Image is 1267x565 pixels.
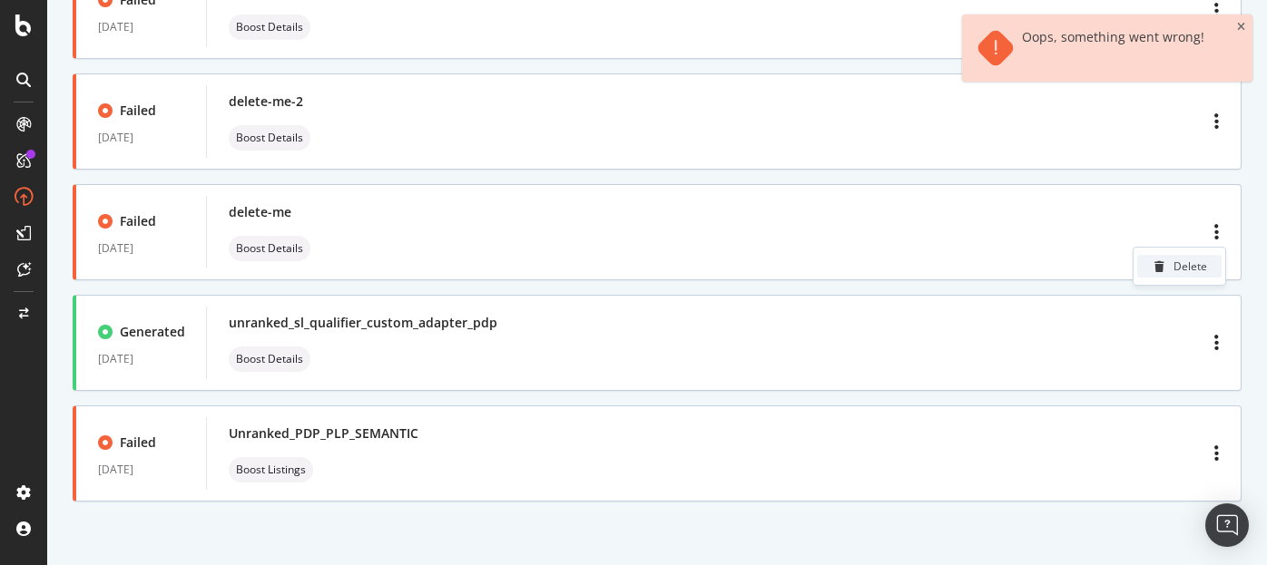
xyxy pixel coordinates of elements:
div: Generated [120,323,185,341]
a: Failed[DATE]delete-meneutral label [73,184,1242,280]
span: Boost Details [236,354,303,365]
div: Failed [120,102,156,120]
span: Boost Details [236,22,303,33]
div: delete-me [229,203,291,221]
a: Generated[DATE]unranked_sl_qualifier_custom_adapter_pdpneutral label [73,295,1242,391]
div: Failed [120,433,156,452]
a: Failed[DATE]delete-me-2neutral label [73,73,1242,170]
div: [DATE] [98,459,184,481]
span: Boost Details [236,243,303,254]
div: unranked_sl_qualifier_custom_adapter_pdp [229,314,497,332]
div: [DATE] [98,127,184,149]
div: close toast [1237,22,1245,33]
a: Failed[DATE]Unranked_PDP_PLP_SEMANTICneutral label [73,405,1242,502]
div: neutral label [229,457,313,482]
div: Oops, something went wrong! [1022,29,1204,67]
div: neutral label [229,125,310,151]
div: [DATE] [98,348,184,370]
div: [DATE] [98,16,184,38]
div: Failed [120,212,156,230]
div: Open Intercom Messenger [1205,503,1249,547]
div: neutral label [229,15,310,40]
div: neutral label [229,236,310,261]
div: Delete [1174,258,1207,274]
div: Unranked_PDP_PLP_SEMANTIC [229,424,418,443]
div: neutral label [229,346,310,372]
span: Boost Listings [236,464,306,475]
div: [DATE] [98,238,184,259]
div: delete-me-2 [229,93,303,111]
span: Boost Details [236,132,303,143]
